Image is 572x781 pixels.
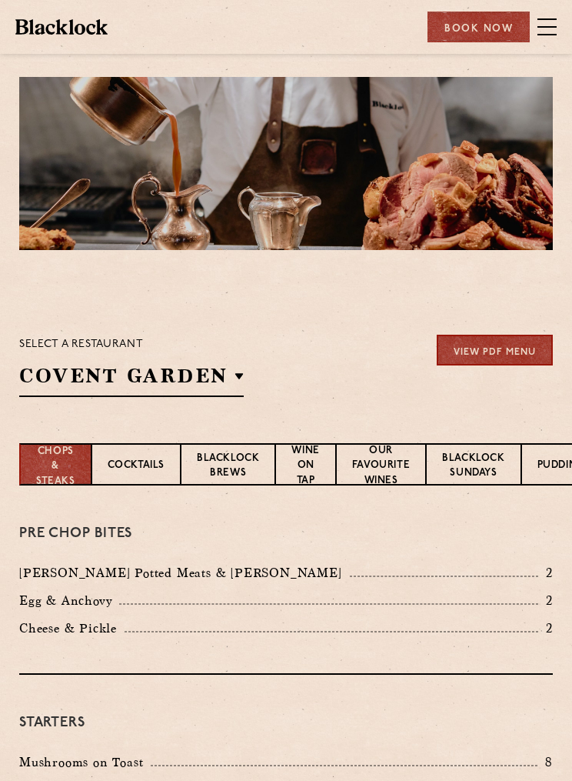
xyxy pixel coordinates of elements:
[19,335,244,355] p: Select a restaurant
[538,591,553,611] p: 2
[36,444,75,489] p: Chops & Steaks
[19,594,119,608] p: Egg & Anchovy
[15,19,108,35] img: BL_Textured_Logo-footer-cropped.svg
[19,524,553,544] h3: Pre Chop Bites
[537,753,553,773] p: 8
[538,619,553,639] p: 2
[108,458,165,475] p: Cocktails
[427,12,530,42] div: Book Now
[19,622,125,636] p: Cheese & Pickle
[19,566,350,580] p: [PERSON_NAME] Potted Meats & [PERSON_NAME]
[197,451,259,482] p: Blacklock Brews
[352,443,410,490] p: Our favourite wines
[19,756,151,769] p: Mushrooms on Toast
[291,443,319,490] p: Wine on Tap
[19,713,553,733] h3: Starters
[437,335,553,365] a: View PDF Menu
[19,362,244,397] h2: Covent Garden
[538,563,553,583] p: 2
[442,451,504,482] p: Blacklock Sundays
